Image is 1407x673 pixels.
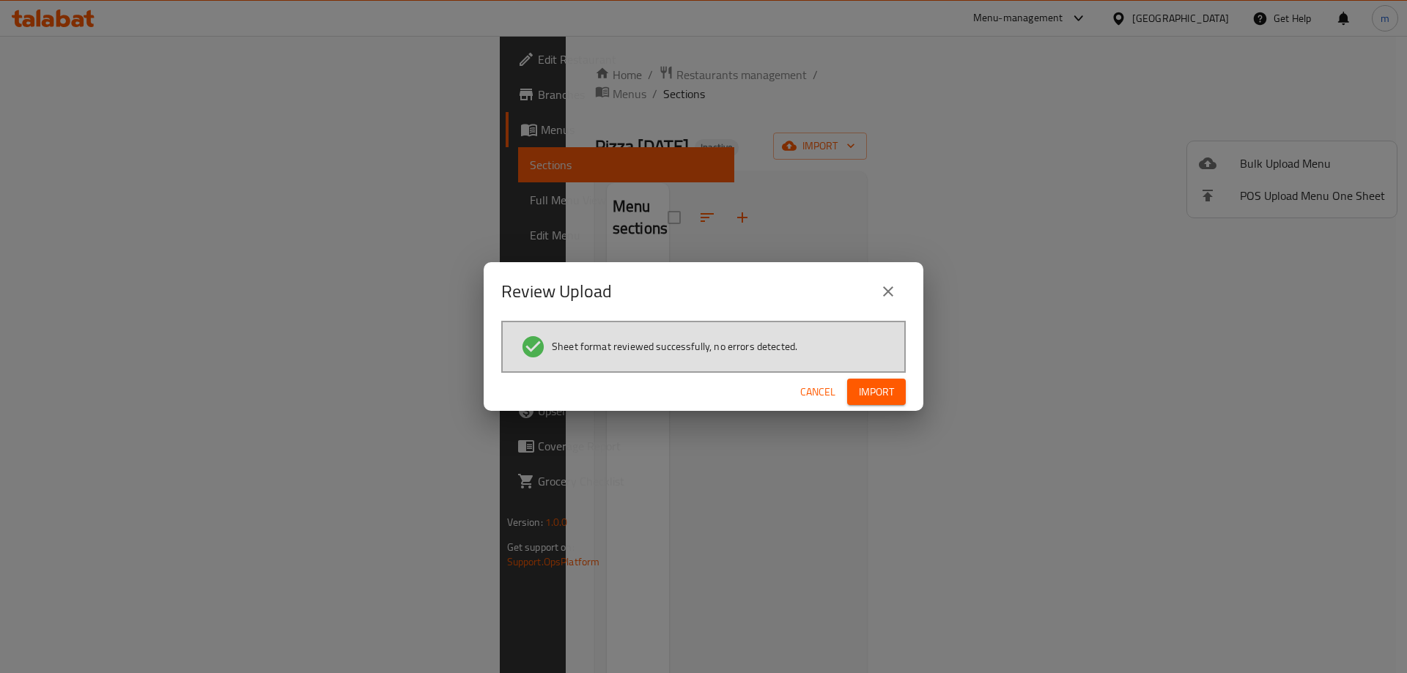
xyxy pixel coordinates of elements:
[501,280,612,303] h2: Review Upload
[794,379,841,406] button: Cancel
[847,379,906,406] button: Import
[871,274,906,309] button: close
[800,383,835,401] span: Cancel
[552,339,797,354] span: Sheet format reviewed successfully, no errors detected.
[859,383,894,401] span: Import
